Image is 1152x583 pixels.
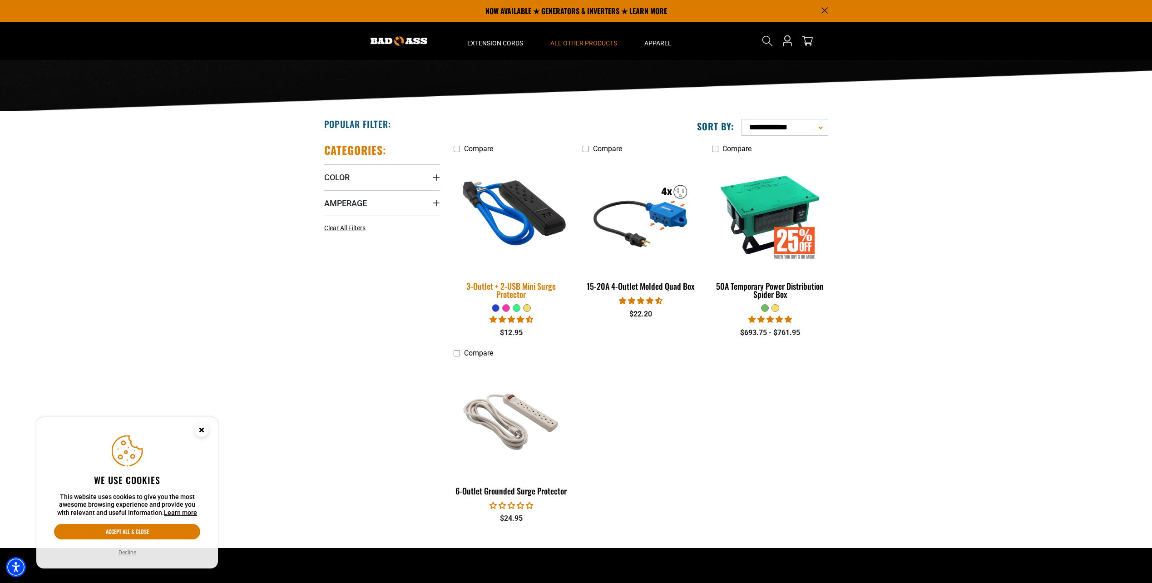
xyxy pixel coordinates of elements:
img: blue [448,156,575,272]
span: Apparel [644,39,672,47]
summary: Apparel [631,22,685,60]
span: Color [324,172,350,183]
a: This website uses cookies to give you the most awesome browsing experience and provide you with r... [164,509,197,516]
div: Accessibility Menu [6,557,26,577]
aside: Cookie Consent [36,417,218,569]
span: Compare [464,144,493,153]
summary: Extension Cords [454,22,537,60]
img: 15-20A 4-Outlet Molded Quad Box [583,162,698,267]
button: Decline [116,548,139,557]
span: 0.00 stars [489,501,533,510]
summary: Amperage [324,190,440,216]
img: 6-Outlet Grounded Surge Protector [454,366,569,471]
span: Extension Cords [467,39,523,47]
span: Compare [593,144,622,153]
span: Compare [722,144,752,153]
button: Accept all & close [54,524,200,539]
summary: All Other Products [537,22,631,60]
h2: Popular Filter: [324,118,391,130]
span: 5.00 stars [748,315,792,324]
a: 15-20A 4-Outlet Molded Quad Box 15-20A 4-Outlet Molded Quad Box [583,158,698,296]
img: Bad Ass Extension Cords [371,36,427,46]
span: Compare [464,349,493,357]
span: All Other Products [550,39,617,47]
span: 4.36 stars [489,315,533,324]
a: cart [800,35,815,46]
h2: We use cookies [54,474,200,486]
a: Clear All Filters [324,223,369,233]
div: $12.95 [454,327,569,338]
a: 6-Outlet Grounded Surge Protector 6-Outlet Grounded Surge Protector [454,362,569,500]
p: This website uses cookies to give you the most awesome browsing experience and provide you with r... [54,493,200,517]
div: $693.75 - $761.95 [712,327,828,338]
div: 50A Temporary Power Distribution Spider Box [712,282,828,298]
a: blue 3-Outlet + 2-USB Mini Surge Protector [454,158,569,304]
div: 3-Outlet + 2-USB Mini Surge Protector [454,282,569,298]
img: 50A Temporary Power Distribution Spider Box [713,162,827,267]
div: $24.95 [454,513,569,524]
label: Sort by: [697,120,734,132]
div: 6-Outlet Grounded Surge Protector [454,487,569,495]
a: Open this option [780,22,795,60]
span: Clear All Filters [324,224,366,232]
button: Close this option [185,417,218,445]
span: 4.47 stars [619,296,663,305]
div: 15-20A 4-Outlet Molded Quad Box [583,282,698,290]
h2: Categories: [324,143,387,157]
div: $22.20 [583,309,698,320]
summary: Search [760,34,775,48]
summary: Color [324,164,440,190]
span: Amperage [324,198,367,208]
a: 50A Temporary Power Distribution Spider Box 50A Temporary Power Distribution Spider Box [712,158,828,304]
